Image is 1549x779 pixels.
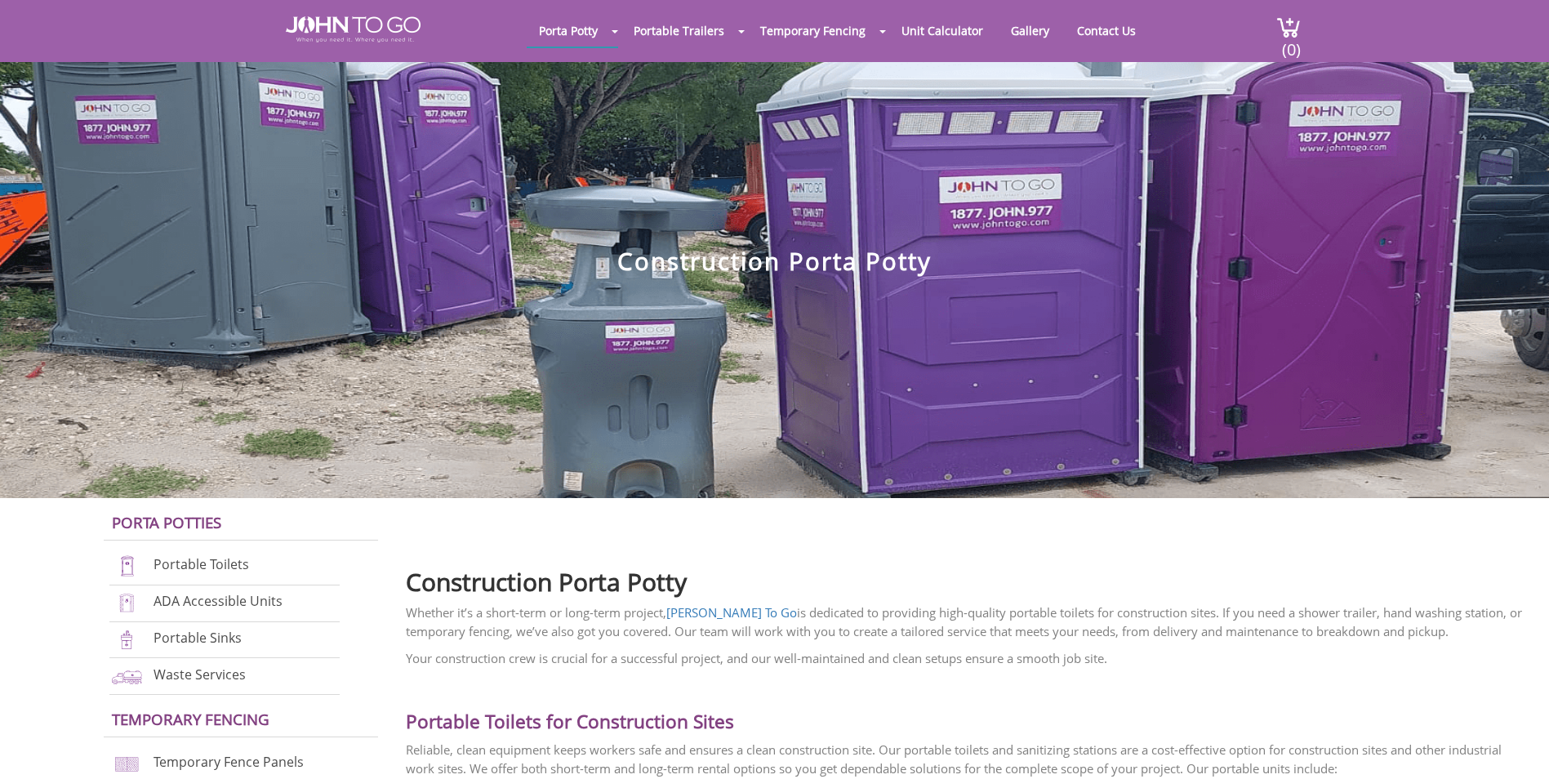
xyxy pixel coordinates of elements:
a: [PERSON_NAME] To Go [666,604,797,621]
p: Whether it’s a short-term or long-term project, is dedicated to providing high-quality portable t... [406,603,1525,641]
a: Temporary Fence Panels [154,753,304,771]
a: Gallery [999,15,1062,47]
a: Portable Toilets [154,555,249,573]
img: portable-sinks-new.png [109,629,145,651]
h2: Portable Toilets for Construction Sites [406,684,1525,732]
a: Portable Trailers [621,15,737,47]
a: ADA Accessible Units [154,592,283,610]
img: cart a [1276,16,1301,38]
img: waste-services-new.png [109,665,145,688]
a: Temporary Fencing [112,709,269,729]
p: Reliable, clean equipment keeps workers safe and ensures a clean construction site. Our portable ... [406,741,1525,778]
h2: Construction Porta Potty [406,560,1525,595]
span: (0) [1281,25,1301,60]
a: Unit Calculator [889,15,995,47]
a: Portable Sinks [154,629,242,647]
img: ADA-units-new.png [109,592,145,614]
a: Porta Potty [527,15,610,47]
img: chan-link-fencing-new.png [109,753,145,775]
a: Waste Services [154,665,246,683]
a: Temporary Fencing [748,15,878,47]
img: portable-toilets-new.png [109,555,145,577]
img: JOHN to go [286,16,421,42]
a: Porta Potties [112,512,221,532]
p: Your construction crew is crucial for a successful project, and our well-maintained and clean set... [406,649,1525,668]
a: Contact Us [1065,15,1148,47]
